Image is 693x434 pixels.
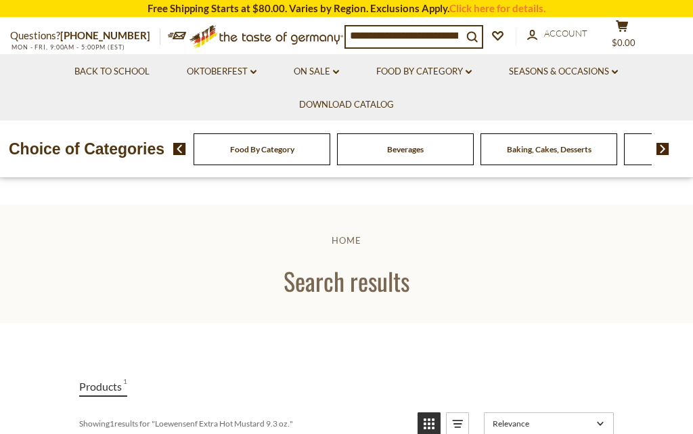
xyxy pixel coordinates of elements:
[60,29,150,41] a: [PHONE_NUMBER]
[376,64,472,79] a: Food By Category
[110,418,114,429] b: 1
[387,144,424,154] a: Beverages
[507,144,591,154] a: Baking, Cakes, Desserts
[10,27,160,45] p: Questions?
[527,26,587,41] a: Account
[79,377,127,397] a: View Products Tab
[612,37,635,48] span: $0.00
[187,64,256,79] a: Oktoberfest
[42,265,651,296] h1: Search results
[509,64,618,79] a: Seasons & Occasions
[10,43,125,51] span: MON - FRI, 9:00AM - 5:00PM (EST)
[449,2,545,14] a: Click here for details.
[493,418,592,429] span: Relevance
[230,144,294,154] a: Food By Category
[123,377,127,395] span: 1
[299,97,394,112] a: Download Catalog
[602,20,642,53] button: $0.00
[74,64,150,79] a: Back to School
[544,28,587,39] span: Account
[332,235,361,246] a: Home
[656,143,669,155] img: next arrow
[294,64,339,79] a: On Sale
[173,143,186,155] img: previous arrow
